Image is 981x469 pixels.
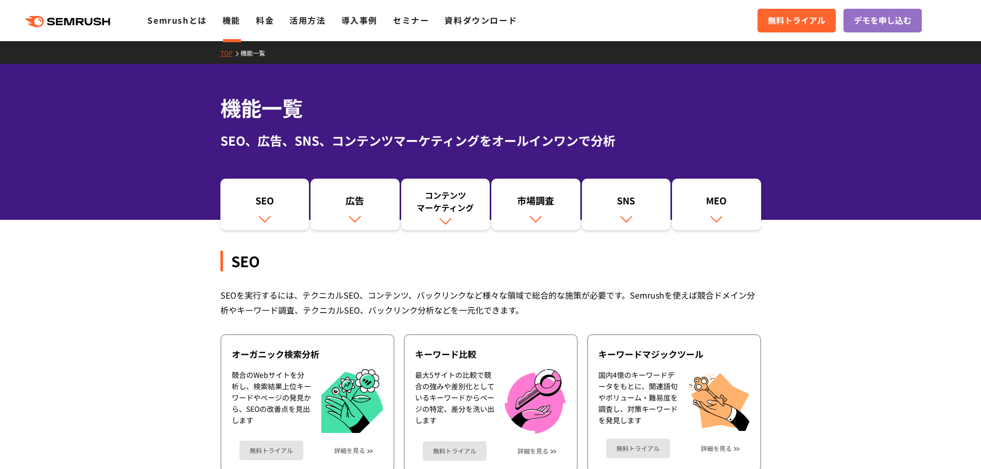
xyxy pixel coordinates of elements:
[226,194,304,212] div: SEO
[491,179,580,230] a: 市場調査
[220,288,761,318] div: SEOを実行するには、テクニカルSEO、コンテンツ、バックリンクなど様々な領域で総合的な施策が必要です。Semrushを使えば競合ドメイン分析やキーワード調査、テクニカルSEO、バックリンク分析...
[598,369,678,431] div: 国内4億のキーワードデータをもとに、関連語句やボリューム・難易度を調査し、対策キーワードを発見します
[341,14,377,26] a: 導入事例
[220,251,761,271] div: SEO
[606,439,670,458] a: 無料トライアル
[232,348,383,360] div: オーガニック検索分析
[289,14,325,26] a: 活用方法
[444,14,517,26] a: 資料ダウンロード
[220,131,761,150] div: SEO、広告、SNS、コンテンツマーケティングをオールインワンで分析
[147,14,206,26] a: Semrushとは
[321,369,383,433] img: オーガニック検索分析
[598,348,750,360] div: キーワードマジックツール
[415,369,494,433] div: 最大5サイトの比較で競合の強みや差別化としているキーワードからページの特定、差分を洗い出します
[415,348,566,360] div: キーワード比較
[222,14,240,26] a: 機能
[496,194,575,212] div: 市場調査
[220,48,240,57] a: TOP
[582,179,671,230] a: SNS
[393,14,429,26] a: セミナー
[423,441,487,461] a: 無料トライアル
[316,194,394,212] div: 広告
[256,14,274,26] a: 料金
[239,441,303,460] a: 無料トライアル
[854,14,911,27] span: デモを申し込む
[758,9,836,32] a: 無料トライアル
[688,369,750,431] img: キーワードマジックツール
[672,179,761,230] a: MEO
[844,9,922,32] a: デモを申し込む
[406,189,485,214] div: コンテンツ マーケティング
[240,48,273,57] a: 機能一覧
[518,447,548,455] a: 詳細を見る
[401,179,490,230] a: コンテンツマーケティング
[677,194,756,212] div: MEO
[220,93,761,123] h1: 機能一覧
[232,369,311,433] div: 競合のWebサイトを分析し、検索結果上位キーワードやページの発見から、SEOの改善点を見出します
[220,179,309,230] a: SEO
[587,194,666,212] div: SNS
[701,445,732,452] a: 詳細を見る
[505,369,565,433] img: キーワード比較
[311,179,400,230] a: 広告
[334,447,365,454] a: 詳細を見る
[768,14,825,27] span: 無料トライアル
